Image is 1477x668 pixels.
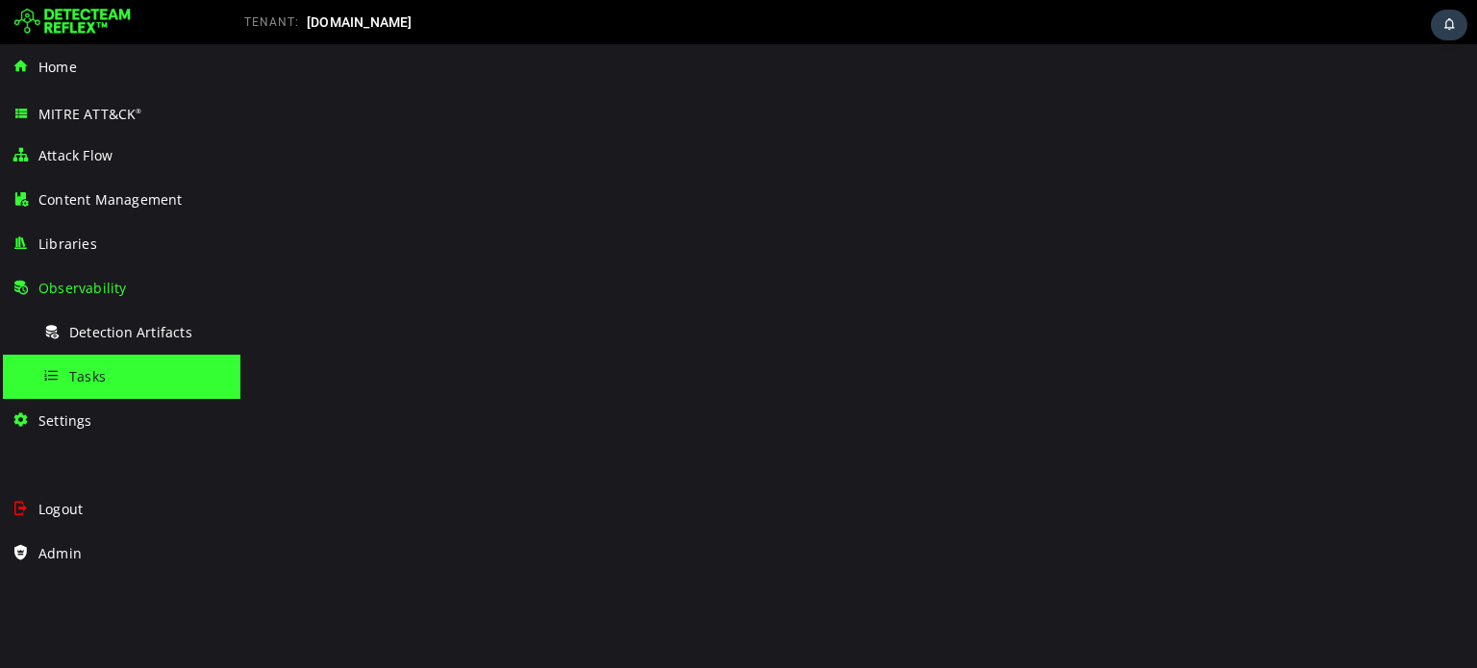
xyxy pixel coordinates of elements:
[38,105,142,123] span: MITRE ATT&CK
[69,323,192,341] span: Detection Artifacts
[38,279,127,297] span: Observability
[38,190,183,209] span: Content Management
[38,500,83,518] span: Logout
[69,367,106,385] span: Tasks
[38,58,77,76] span: Home
[38,146,113,164] span: Attack Flow
[38,235,97,253] span: Libraries
[307,14,413,30] span: [DOMAIN_NAME]
[14,7,131,37] img: Detecteam logo
[244,15,299,29] span: TENANT:
[136,107,141,115] sup: ®
[38,544,82,562] span: Admin
[38,411,92,430] span: Settings
[1431,10,1467,40] div: Task Notifications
